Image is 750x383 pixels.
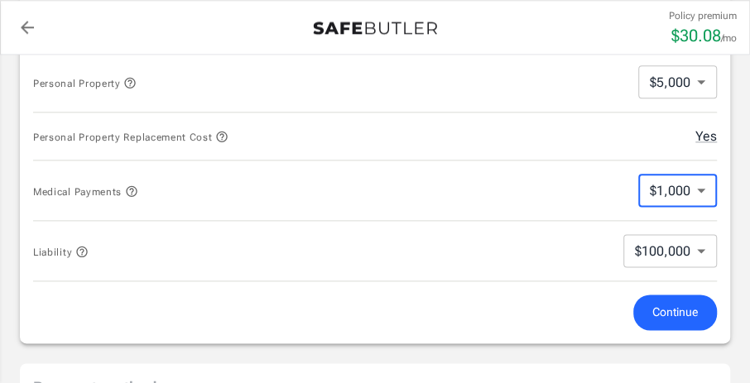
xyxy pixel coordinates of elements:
[633,294,717,330] button: Continue
[652,302,698,323] span: Continue
[33,242,89,261] button: Liability
[313,22,437,35] img: Back to quotes
[638,65,717,98] div: $5,000
[721,31,737,45] p: /mo
[669,8,737,23] p: Policy premium
[33,78,137,89] span: Personal Property
[11,11,44,44] a: back to quotes
[695,127,717,146] button: Yes
[623,234,717,267] div: $100,000
[33,186,138,198] span: Medical Payments
[33,132,228,143] span: Personal Property Replacement Cost
[33,247,89,258] span: Liability
[638,174,717,207] div: $1,000
[33,73,137,93] button: Personal Property
[33,127,228,146] button: Personal Property Replacement Cost
[33,181,138,201] button: Medical Payments
[671,26,721,45] span: $ 30.08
